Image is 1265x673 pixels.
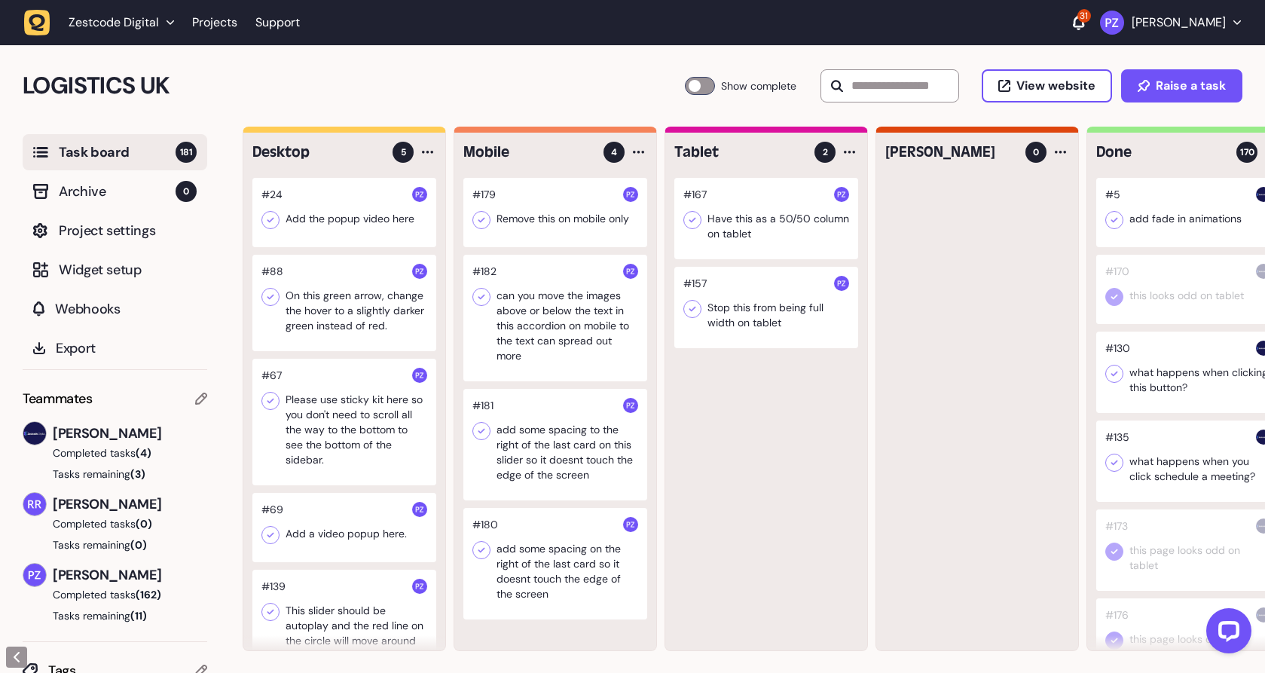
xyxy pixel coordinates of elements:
span: (162) [136,588,161,601]
img: Paris Zisis [834,187,849,202]
span: (0) [130,538,147,552]
p: [PERSON_NAME] [1132,15,1226,30]
span: [PERSON_NAME] [53,564,207,586]
img: Paris Zisis [1100,11,1124,35]
span: Task board [59,142,176,163]
img: Paris Zisis [623,398,638,413]
img: Paris Zisis [412,187,427,202]
span: 5 [401,145,406,159]
div: 31 [1077,9,1091,23]
span: Webhooks [55,298,197,320]
button: Completed tasks(4) [23,445,195,460]
span: Zestcode Digital [69,15,159,30]
button: Completed tasks(0) [23,516,195,531]
img: Riki-leigh Robinson [23,493,46,515]
span: Archive [59,181,176,202]
h2: LOGISTICS UK [23,68,685,104]
span: (3) [130,467,145,481]
span: 0 [1033,145,1039,159]
button: Tasks remaining(3) [23,467,207,482]
span: 0 [176,181,197,202]
h4: Desktop [252,142,382,163]
span: [PERSON_NAME] [53,423,207,444]
img: Paris Zisis [412,264,427,279]
button: Tasks remaining(0) [23,537,207,552]
button: Tasks remaining(11) [23,608,207,623]
img: Paris Zisis [623,187,638,202]
span: Project settings [59,220,197,241]
span: (4) [136,446,151,460]
span: [PERSON_NAME] [53,494,207,515]
button: Widget setup [23,252,207,288]
span: (11) [130,609,147,623]
span: 181 [176,142,197,163]
span: Raise a task [1156,80,1226,92]
h4: Mobile [463,142,593,163]
button: [PERSON_NAME] [1100,11,1241,35]
img: Harry Robinson [23,422,46,445]
button: Zestcode Digital [24,9,183,36]
a: Support [255,15,300,30]
button: Export [23,330,207,366]
button: Raise a task [1121,69,1242,102]
span: Widget setup [59,259,197,280]
span: 170 [1240,145,1254,159]
span: Show complete [721,77,796,95]
span: 2 [823,145,828,159]
img: Paris Zisis [412,579,427,594]
img: Paris Zisis [412,502,427,517]
span: Export [56,338,197,359]
button: View website [982,69,1112,102]
img: Paris Zisis [412,368,427,383]
button: Completed tasks(162) [23,587,195,602]
img: Paris Zisis [623,517,638,532]
span: 4 [611,145,617,159]
button: Task board181 [23,134,207,170]
button: Project settings [23,213,207,249]
h4: Done [1096,142,1226,163]
h4: Tablet [674,142,804,163]
button: Archive0 [23,173,207,210]
span: Teammates [23,388,93,409]
img: Paris Zisis [623,264,638,279]
iframe: LiveChat chat widget [1194,602,1257,665]
span: View website [1016,80,1095,92]
img: Paris Zisis [834,276,849,291]
button: Webhooks [23,291,207,327]
a: Projects [192,9,237,36]
img: Paris Zisis [23,564,46,586]
h4: Harry [885,142,1015,163]
span: (0) [136,517,152,531]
